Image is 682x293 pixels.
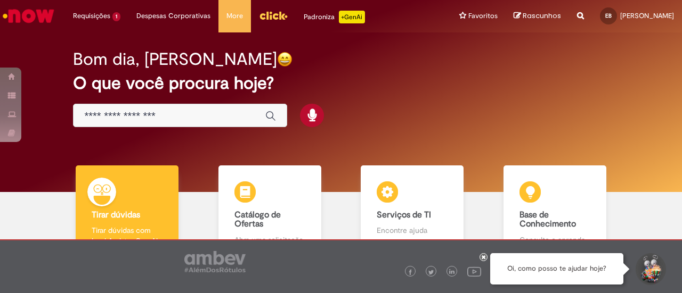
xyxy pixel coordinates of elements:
span: Requisições [73,11,110,21]
p: Consulte e aprenda [519,235,590,245]
a: Serviços de TI Encontre ajuda [341,165,484,257]
b: Tirar dúvidas [92,210,140,220]
img: logo_footer_twitter.png [428,270,434,275]
h2: Bom dia, [PERSON_NAME] [73,50,277,69]
img: logo_footer_youtube.png [467,264,481,278]
span: Despesas Corporativas [136,11,210,21]
span: More [226,11,243,21]
div: Oi, como posso te ajudar hoje? [490,253,623,284]
h2: O que você procura hoje? [73,74,608,93]
a: Rascunhos [514,11,561,21]
img: logo_footer_ambev_rotulo_gray.png [184,251,246,272]
img: logo_footer_linkedin.png [449,269,454,275]
img: click_logo_yellow_360x200.png [259,7,288,23]
span: [PERSON_NAME] [620,11,674,20]
p: +GenAi [339,11,365,23]
b: Catálogo de Ofertas [234,210,281,230]
button: Iniciar Conversa de Suporte [634,253,666,285]
a: Tirar dúvidas Tirar dúvidas com Lupi Assist e Gen Ai [56,165,199,257]
span: Favoritos [468,11,498,21]
span: 1 [112,12,120,21]
p: Abra uma solicitação [234,235,305,245]
a: Catálogo de Ofertas Abra uma solicitação [199,165,342,257]
p: Tirar dúvidas com Lupi Assist e Gen Ai [92,225,163,246]
a: Base de Conhecimento Consulte e aprenda [484,165,627,257]
img: happy-face.png [277,52,293,67]
b: Base de Conhecimento [519,210,576,230]
p: Encontre ajuda [377,225,448,236]
div: Padroniza [304,11,365,23]
span: Rascunhos [523,11,561,21]
b: Serviços de TI [377,210,431,220]
span: EB [605,12,612,19]
img: ServiceNow [1,5,56,27]
img: logo_footer_facebook.png [408,270,413,275]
